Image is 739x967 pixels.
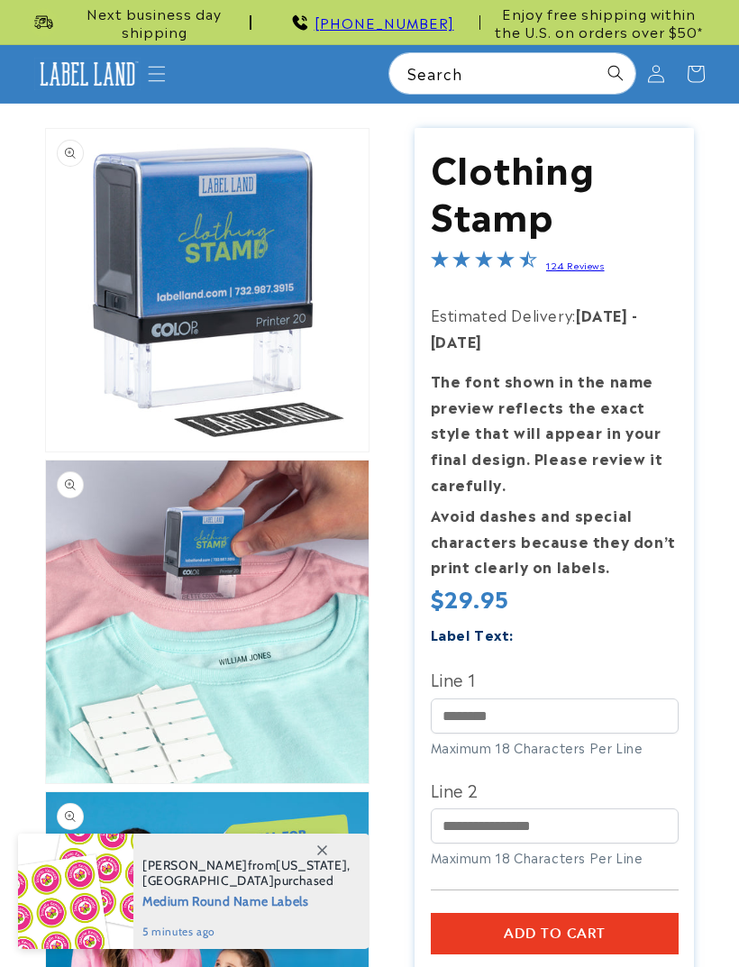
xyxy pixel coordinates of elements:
strong: - [632,304,638,325]
span: [PERSON_NAME] [142,857,248,873]
div: Maximum 18 Characters Per Line [431,848,679,867]
span: $29.95 [431,584,510,612]
label: Line 1 [431,664,679,693]
span: 4.4-star overall rating [431,252,537,274]
a: Label Land [27,50,148,97]
strong: [DATE] [576,304,628,325]
iframe: Gorgias live chat messenger [559,889,721,949]
span: from , purchased [142,858,351,889]
button: Add to cart [431,913,679,954]
strong: The font shown in the name preview reflects the exact style that will appear in your final design... [431,369,663,495]
a: 124 Reviews [546,259,605,271]
p: Estimated Delivery: [431,302,679,354]
label: Line 2 [431,775,679,804]
h1: Clothing Stamp [431,143,679,237]
span: [GEOGRAPHIC_DATA] [142,872,274,889]
span: [US_STATE] [276,857,347,873]
span: Next business day shipping [58,5,251,40]
a: [PHONE_NUMBER] [315,12,454,32]
summary: Menu [137,54,177,94]
span: Enjoy free shipping within the U.S. on orders over $50* [488,5,710,40]
img: Label Land [34,58,141,91]
label: Label Text: [431,624,515,644]
strong: Avoid dashes and special characters because they don’t print clearly on labels. [431,504,676,578]
button: Search [596,53,635,93]
span: Add to cart [504,926,606,942]
strong: [DATE] [431,330,483,351]
div: Maximum 18 Characters Per Line [431,738,679,757]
